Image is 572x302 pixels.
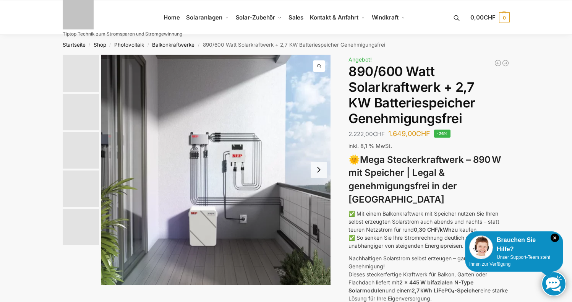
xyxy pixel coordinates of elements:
[434,130,450,138] span: -26%
[551,234,559,242] i: Schließen
[63,42,86,48] a: Startseite
[469,255,550,267] span: Unser Support-Team steht Ihnen zur Verfügung
[49,35,523,55] nav: Breadcrumb
[372,14,399,21] span: Windkraft
[186,14,222,21] span: Solaranlagen
[348,130,385,138] bdi: 2.222,00
[232,0,285,35] a: Solar-Zubehör
[348,154,501,205] strong: Mega Steckerkraftwerk – 890 W mit Speicher | Legal & genehmigungsfrei in der [GEOGRAPHIC_DATA]
[412,287,480,294] strong: 2,7 kWh LiFePO₄-Speicher
[311,162,327,178] button: Next slide
[348,279,473,294] strong: 2 x 445 W bifazialen N-Type Solarmodulen
[114,42,144,48] a: Photovoltaik
[106,42,114,48] span: /
[348,143,392,149] span: inkl. 8,1 % MwSt.
[63,170,99,207] img: BDS1000
[368,0,408,35] a: Windkraft
[288,14,304,21] span: Sales
[285,0,306,35] a: Sales
[63,32,182,36] p: Tiptop Technik zum Stromsparen und Stromgewinnung
[502,59,509,67] a: Balkonkraftwerk 890 Watt Solarmodulleistung mit 2kW/h Zendure Speicher
[183,0,232,35] a: Solaranlagen
[470,6,509,29] a: 0,00CHF 0
[348,153,509,206] h3: 🌞
[63,94,99,130] img: Balkonkraftwerk mit 2,7kw Speicher
[348,209,509,250] p: ✅ Mit einem Balkonkraftwerk mit Speicher nutzen Sie Ihren selbst erzeugten Solarstrom auch abends...
[101,55,331,285] img: Balkonkraftwerk mit 2,7kw Speicher
[86,42,94,48] span: /
[310,14,358,21] span: Kontakt & Anfahrt
[306,0,368,35] a: Kontakt & Anfahrt
[469,235,493,259] img: Customer service
[470,14,495,21] span: 0,00
[144,42,152,48] span: /
[101,55,331,285] a: Steckerkraftwerk mit 2,7kwh-SpeicherBalkonkraftwerk mit 27kw Speicher
[152,42,194,48] a: Balkonkraftwerke
[63,209,99,245] img: Bificial 30 % mehr Leistung
[194,42,203,48] span: /
[416,130,430,138] span: CHF
[373,130,385,138] span: CHF
[388,130,430,138] bdi: 1.649,00
[494,59,502,67] a: Balkonkraftwerk 600/810 Watt Fullblack
[348,56,372,63] span: Angebot!
[63,55,99,92] img: Balkonkraftwerk mit 2,7kw Speicher
[414,226,452,233] strong: 0,30 CHF/kWh
[63,132,99,169] img: Bificial im Vergleich zu billig Modulen
[236,14,275,21] span: Solar-Zubehör
[94,42,106,48] a: Shop
[469,235,559,254] div: Brauchen Sie Hilfe?
[499,12,510,23] span: 0
[348,64,509,126] h1: 890/600 Watt Solarkraftwerk + 2,7 KW Batteriespeicher Genehmigungsfrei
[484,14,496,21] span: CHF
